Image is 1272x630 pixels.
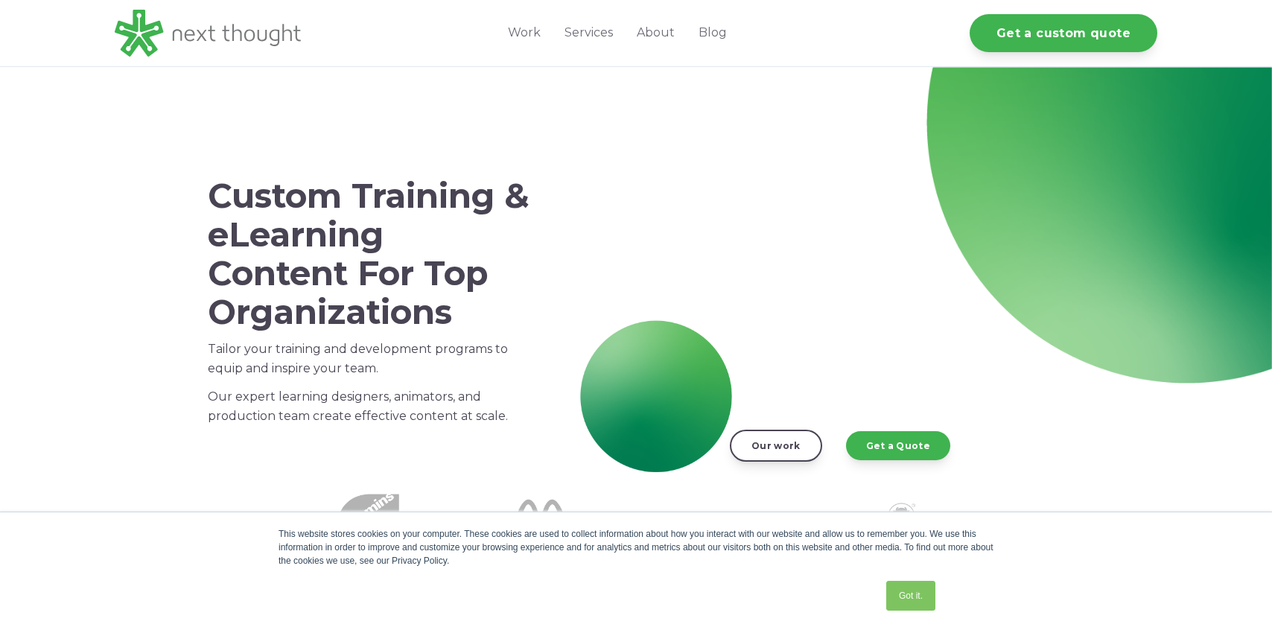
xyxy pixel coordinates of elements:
[510,488,585,562] img: McDonalds 1
[337,491,404,559] img: Cummins
[970,14,1157,52] a: Get a custom quote
[208,340,530,378] p: Tailor your training and development programs to equip and inspire your team.
[687,488,762,562] img: Waratek logo
[208,387,530,426] p: Our expert learning designers, animators, and production team create effective content at scale.
[1040,488,1115,562] img: USPS
[208,176,530,331] h1: Custom Training & eLearning Content For Top Organizations
[846,431,950,459] a: Get a Quote
[612,164,1059,416] iframe: NextThought Reel
[886,581,935,611] a: Got it.
[115,10,301,57] img: LG - NextThought Logo
[157,488,232,562] img: amazon-1
[730,430,821,461] a: Our work
[864,488,938,562] img: Red Devil
[279,527,993,567] div: This website stores cookies on your computer. These cookies are used to collect information about...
